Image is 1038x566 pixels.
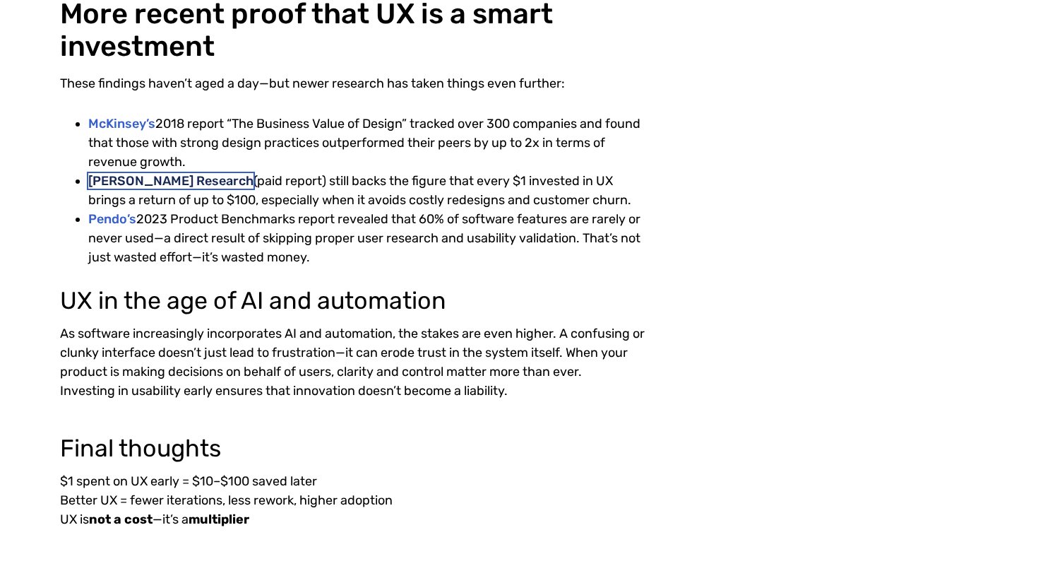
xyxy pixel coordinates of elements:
[278,1,328,13] span: Last Name
[88,114,649,172] li: 2018 report “The Business Value of Design” tracked over 300 companies and found that those with s...
[60,74,649,93] p: These findings haven’t aged a day—but newer research has taken things even further:
[189,512,249,527] strong: multiplier
[18,196,549,209] span: Subscribe to UX Team newsletter.
[88,173,253,189] a: [PERSON_NAME] Research
[967,498,1038,566] iframe: Chat Widget
[88,211,136,227] a: Pendo’s
[89,512,153,527] strong: not a cost
[60,437,649,461] h3: Final thoughts
[60,324,649,401] p: As software increasingly incorporates AI and automation, the stakes are even higher. A confusing ...
[60,289,649,313] h3: UX in the age of AI and automation
[88,116,155,131] a: McKinsey’s
[88,172,649,210] li: (paid report) still backs the figure that every $1 invested in UX brings a return of up to $100, ...
[88,210,649,267] li: 2023 Product Benchmarks report revealed that 60% of software features are rarely or never used—a ...
[60,472,649,529] p: $1 spent on UX early = $10–$100 saved later Better UX = fewer iterations, less rework, higher ado...
[4,199,13,208] input: Subscribe to UX Team newsletter.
